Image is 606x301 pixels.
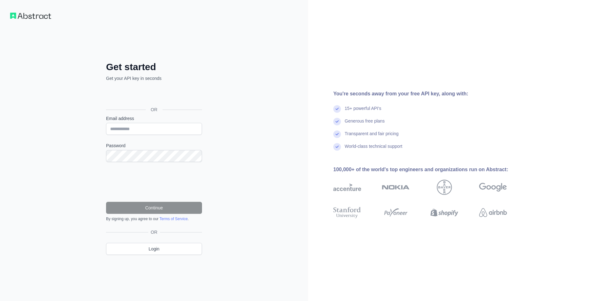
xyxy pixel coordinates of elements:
[437,180,452,195] img: bayer
[431,206,458,220] img: shopify
[148,229,160,235] span: OR
[333,143,341,151] img: check mark
[382,206,410,220] img: payoneer
[333,105,341,113] img: check mark
[106,202,202,214] button: Continue
[106,243,202,255] a: Login
[382,180,410,195] img: nokia
[103,88,204,102] iframe: Sign in with Google Button
[345,118,385,130] div: Generous free plans
[345,143,402,156] div: World-class technical support
[106,216,202,221] div: By signing up, you agree to our .
[479,206,507,220] img: airbnb
[106,142,202,149] label: Password
[106,115,202,122] label: Email address
[333,180,361,195] img: accenture
[333,130,341,138] img: check mark
[106,170,202,194] iframe: reCAPTCHA
[333,118,341,125] img: check mark
[333,206,361,220] img: stanford university
[333,90,527,98] div: You're seconds away from your free API key, along with:
[479,180,507,195] img: google
[106,75,202,81] p: Get your API key in seconds
[106,61,202,73] h2: Get started
[345,105,381,118] div: 15+ powerful API's
[345,130,399,143] div: Transparent and fair pricing
[146,106,163,113] span: OR
[159,217,187,221] a: Terms of Service
[333,166,527,173] div: 100,000+ of the world's top engineers and organizations run on Abstract:
[10,13,51,19] img: Workflow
